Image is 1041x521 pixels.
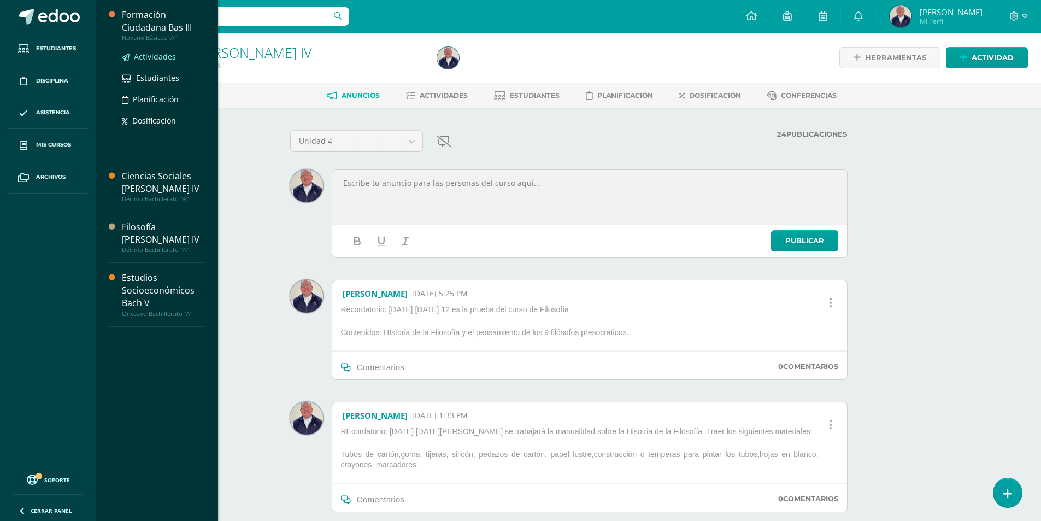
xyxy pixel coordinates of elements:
span: Archivos [36,173,66,182]
label: Comentarios [778,362,838,371]
h1: Filosofía Bach IV [138,45,424,60]
span: Estudiantes [36,44,76,53]
a: Dosificación [122,114,205,127]
a: Archivos [9,161,87,194]
strong: 0 [778,362,783,371]
span: [DATE] 5:25 PM [412,288,468,299]
p: Contenidos: HIstoria de la Filosofía y el pensamiento de los 9 filósofos presocráticos. [337,327,653,342]
span: Dosificación [132,115,176,126]
img: 8a9643c1d9fe29367a6b5a0e38b41c38.png [290,402,323,435]
a: Conferencias [767,87,837,104]
img: 4400bde977c2ef3c8e0f06f5677fdb30.png [437,47,459,69]
span: Mi Perfil [920,16,983,26]
div: Estudios Socioeconómicos Bach V [122,272,205,309]
a: [PERSON_NAME] [343,410,408,421]
span: Comentarios [357,362,404,372]
a: Soporte [13,472,83,487]
a: Anuncios [327,87,380,104]
div: Onceavo Bachillerato "A" [122,310,205,318]
span: Estudiantes [510,91,560,99]
a: Dosificación [679,87,741,104]
span: Estudiantes [136,73,179,83]
img: 4400bde977c2ef3c8e0f06f5677fdb30.png [890,5,911,27]
a: Actividades [122,50,205,63]
a: Herramientas [839,47,940,68]
p: REcordatorio: [DATE] [DATE][PERSON_NAME] se trabajará la manualidad sobre la Hisotria de la Filos... [337,426,843,441]
span: [DATE] 1:33 PM [412,410,468,421]
strong: 0 [778,495,783,503]
span: Mis cursos [36,141,71,149]
a: Planificación [586,87,653,104]
div: Décimo Bachillerato 'A' [138,60,424,71]
span: [PERSON_NAME] [920,7,983,17]
div: Noveno Básicos "A" [122,34,205,42]
a: Filosofía [PERSON_NAME] IVDécimo Bachillerato "A" [122,221,205,254]
a: Formación Ciudadana Bas IIINoveno Básicos "A" [122,9,205,42]
p: Tubos de cartón,goma, tijeras, silicón, pedazos de cartón, papel lustre,construcción o temperas p... [337,449,843,473]
span: Disciplina [36,77,68,85]
a: Estudiantes [9,33,87,65]
label: Comentarios [778,495,838,503]
a: Planificación [122,93,205,106]
p: Recordatorio: [DATE] [DATE] 12 es la prueba del curso de Filosofía [337,305,653,319]
label: Publicaciones [526,130,847,138]
span: Planificación [133,94,179,104]
div: Filosofía [PERSON_NAME] IV [122,221,205,246]
strong: 24 [777,130,786,138]
span: Cerrar panel [31,507,72,514]
a: Disciplina [9,65,87,97]
span: Anuncios [342,91,380,99]
div: Formación Ciudadana Bas III [122,9,205,34]
a: Estudios Socioeconómicos Bach VOnceavo Bachillerato "A" [122,272,205,317]
span: Asistencia [36,108,70,117]
span: Dosificación [689,91,741,99]
span: Comentarios [357,495,404,504]
div: Ciencias Sociales [PERSON_NAME] IV [122,170,205,195]
a: Publicar [771,230,838,251]
a: Actividades [406,87,468,104]
span: Actividades [420,91,468,99]
img: 8a9643c1d9fe29367a6b5a0e38b41c38.png [290,169,323,202]
a: Unidad 4 [291,131,422,151]
a: Asistencia [9,97,87,130]
a: Actividad [946,47,1028,68]
span: Conferencias [781,91,837,99]
a: [PERSON_NAME] [343,288,408,299]
img: 8a9643c1d9fe29367a6b5a0e38b41c38.png [290,280,323,313]
input: Busca un usuario... [103,7,349,26]
a: Estudiantes [122,72,205,84]
span: Unidad 4 [299,131,393,151]
span: Actividad [972,48,1014,68]
span: Actividades [134,51,176,62]
span: Planificación [597,91,653,99]
a: Ciencias Sociales [PERSON_NAME] IVDécimo Bachillerato "A" [122,170,205,203]
span: Soporte [44,476,70,484]
a: Filosofía [PERSON_NAME] IV [138,43,312,62]
a: Mis cursos [9,129,87,161]
a: Estudiantes [494,87,560,104]
div: Décimo Bachillerato "A" [122,246,205,254]
div: Décimo Bachillerato "A" [122,195,205,203]
span: Herramientas [865,48,926,68]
